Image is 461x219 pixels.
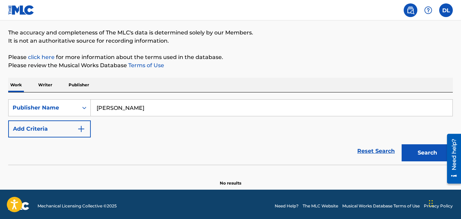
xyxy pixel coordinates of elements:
p: No results [220,172,241,186]
a: Privacy Policy [424,203,453,209]
p: Publisher [67,78,91,92]
p: Work [8,78,24,92]
form: Search Form [8,99,453,165]
span: Mechanical Licensing Collective © 2025 [38,203,117,209]
a: Reset Search [354,144,398,159]
a: Need Help? [275,203,299,209]
p: Writer [36,78,54,92]
img: search [406,6,415,14]
p: Please for more information about the terms used in the database. [8,53,453,61]
p: The accuracy and completeness of The MLC's data is determined solely by our Members. [8,29,453,37]
img: help [424,6,432,14]
button: Search [402,144,453,161]
a: The MLC Website [303,203,338,209]
div: Drag [429,193,433,214]
iframe: Resource Center [442,131,461,186]
a: Musical Works Database Terms of Use [342,203,420,209]
img: 9d2ae6d4665cec9f34b9.svg [77,125,85,133]
a: Terms of Use [127,62,164,69]
div: Help [421,3,435,17]
div: User Menu [439,3,453,17]
p: Please review the Musical Works Database [8,61,453,70]
div: Publisher Name [13,104,74,112]
iframe: Chat Widget [427,186,461,219]
a: Public Search [404,3,417,17]
a: click here [28,54,55,60]
img: MLC Logo [8,5,34,15]
p: It is not an authoritative source for recording information. [8,37,453,45]
button: Add Criteria [8,120,91,137]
